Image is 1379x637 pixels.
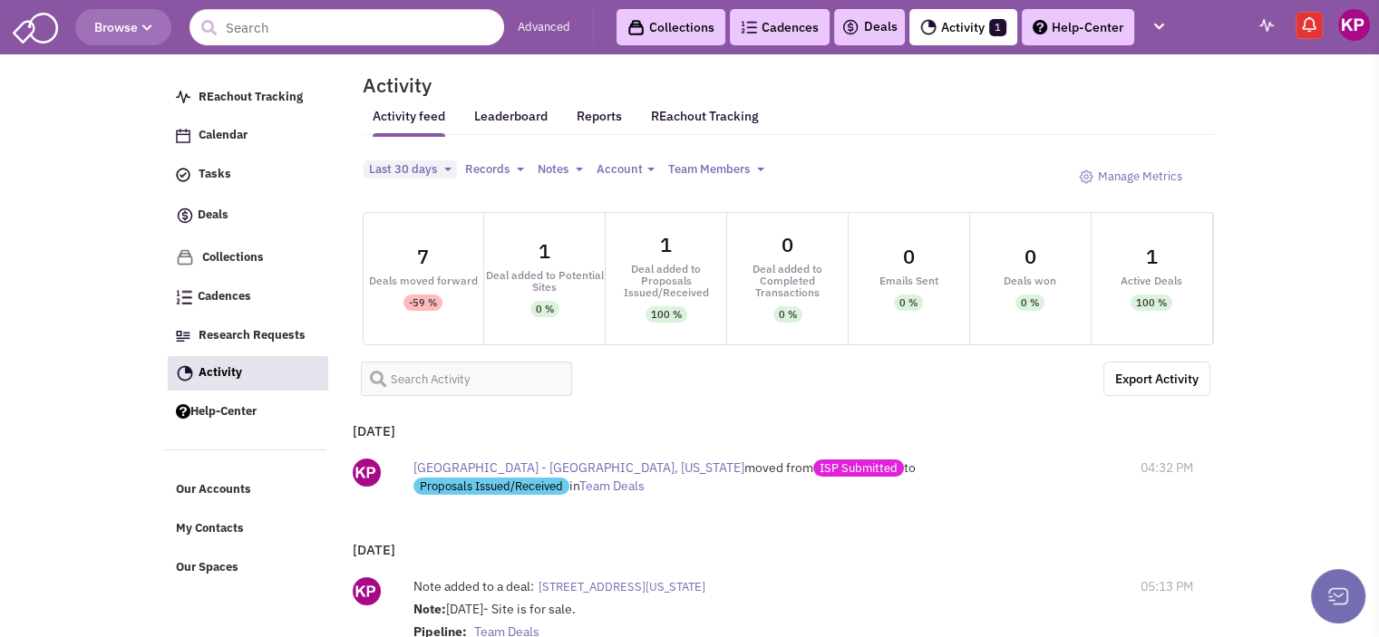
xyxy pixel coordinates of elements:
[899,294,918,311] div: 0 %
[1079,169,1093,184] img: octicon_gear-24.png
[340,77,432,93] h2: Activity
[651,97,759,135] a: REachout Tracking
[1022,9,1134,45] a: Help-Center
[417,246,429,266] div: 7
[13,9,58,43] img: SmartAdmin
[167,81,327,115] a: REachout Tracking
[369,161,437,177] span: Last 30 days
[176,482,251,497] span: Our Accounts
[176,168,190,182] img: icon-tasks.png
[474,108,548,137] a: Leaderboard
[841,16,898,38] a: Deals
[741,21,757,34] img: Cadences_logo.png
[409,294,437,311] div: -59 %
[167,395,327,429] a: Help-Center
[167,319,327,353] a: Research Requests
[413,459,744,476] span: [GEOGRAPHIC_DATA] - [GEOGRAPHIC_DATA], [US_STATE]
[167,197,327,236] a: Deals
[199,89,303,104] span: REachout Tracking
[591,160,660,179] button: Account
[202,249,264,265] span: Collections
[413,458,1003,495] div: moved from to in
[1141,577,1193,595] span: 05:13 PM
[167,280,327,314] a: Cadences
[189,9,504,45] input: Search
[1338,9,1370,41] img: Keypoint Partners
[1070,160,1191,194] a: Manage Metrics
[518,19,570,36] a: Advanced
[813,459,904,477] span: ISP Submitted
[903,246,915,266] div: 0
[167,473,327,507] a: Our Accounts
[1033,20,1047,34] img: help.png
[199,327,306,343] span: Research Requests
[779,306,797,323] div: 0 %
[460,160,529,179] button: Records
[660,235,672,255] div: 1
[536,301,554,317] div: 0 %
[167,240,327,275] a: Collections
[199,167,231,182] span: Tasks
[989,19,1006,36] span: 1
[651,306,682,323] div: 100 %
[1021,294,1039,311] div: 0 %
[353,577,381,605] img: ny_GipEnDU-kinWYCc5EwQ.png
[353,541,395,558] b: [DATE]
[176,331,190,342] img: Research.png
[532,160,588,179] button: Notes
[353,458,381,487] img: ny_GipEnDU-kinWYCc5EwQ.png
[465,161,510,177] span: Records
[413,601,446,617] strong: Note:
[538,161,568,177] span: Notes
[663,160,770,179] button: Team Members
[176,248,194,266] img: icon-collection-lavender.png
[176,404,190,419] img: help.png
[361,362,573,396] input: Search Activity
[730,9,830,45] a: Cadences
[627,19,645,36] img: icon-collection-lavender-black.svg
[1141,458,1193,477] span: 04:32 PM
[177,365,193,381] img: Activity.png
[539,579,705,594] span: [STREET_ADDRESS][US_STATE]
[94,19,152,35] span: Browse
[167,158,327,192] a: Tasks
[1136,294,1167,311] div: 100 %
[727,263,848,298] div: Deal added to Completed Transactions
[176,290,192,304] img: Cadences_logo.png
[176,521,244,536] span: My Contacts
[617,9,725,45] a: Collections
[484,269,605,293] div: Deal added to Potential Sites
[579,478,645,494] span: Team Deals
[199,364,242,380] span: Activity
[668,161,750,177] span: Team Members
[167,551,327,585] a: Our Spaces
[198,289,251,304] span: Cadences
[1103,362,1210,396] a: Export the below as a .XLSX spreadsheet
[577,108,622,136] a: Reports
[970,275,1091,286] div: Deals won
[606,263,726,298] div: Deal added to Proposals Issued/Received
[920,19,937,35] img: Activity.png
[539,241,550,261] div: 1
[841,16,859,38] img: icon-deals.svg
[413,577,534,595] label: Note added to a deal:
[373,108,445,137] a: Activity feed
[167,119,327,153] a: Calendar
[413,478,569,495] span: Proposals Issued/Received
[75,9,171,45] button: Browse
[909,9,1017,45] a: Activity1
[849,275,969,286] div: Emails Sent
[1146,246,1158,266] div: 1
[168,356,328,391] a: Activity
[364,275,484,286] div: Deals moved forward
[364,160,457,179] button: Last 30 days
[1025,246,1036,266] div: 0
[176,205,194,227] img: icon-deals.svg
[199,128,248,143] span: Calendar
[1092,275,1212,286] div: Active Deals
[353,422,395,439] b: [DATE]
[176,559,238,574] span: Our Spaces
[597,161,643,177] span: Account
[176,129,190,143] img: Calendar.png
